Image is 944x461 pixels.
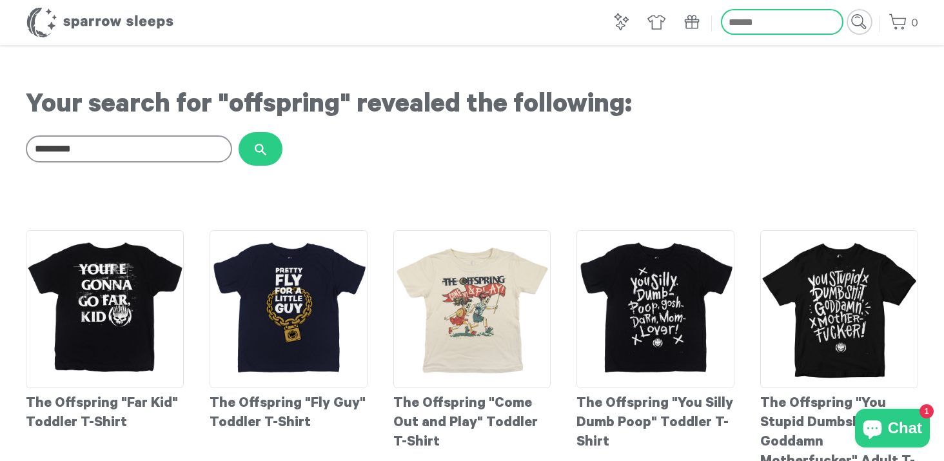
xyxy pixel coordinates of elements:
div: The Offspring "Come Out and Play" Toddler T-Shirt [393,388,551,453]
img: TheOffspring-YouSilly-ToddlerT-shirt_grande.jpg [576,230,734,388]
img: TheOffspring-YouStupid-AdultT-shirt_grande.jpg [760,230,918,388]
div: The Offspring "Fly Guy" Toddler T-Shirt [210,388,368,433]
input: Submit [847,9,872,35]
a: The Offspring "Fly Guy" Toddler T-Shirt [210,230,368,433]
a: Apparel [647,10,666,38]
a: The Offspring "Far Kid" Toddler T-Shirt [26,230,184,433]
h1: Your search for "offspring" revealed the following: [26,91,918,123]
div: The Offspring "You Silly Dumb Poop" Toddler T-Shirt [576,388,734,453]
h1: Sparrow Sleeps [26,6,174,39]
a: Music [611,10,631,38]
img: TheOffspring-PrettyFly-ToddlerT-shirt_grande.jpg [210,230,368,388]
a: Gift Cards [682,10,702,38]
inbox-online-store-chat: Shopify online store chat [851,409,934,451]
img: TheOffspring-ComeOutAndPlay-ToddlerT-shirt_grande.jpg [393,230,551,388]
a: 0 [889,10,918,37]
img: TheOffspring-GoFar_Back_-ToddlerT-shirt_grande.jpg [26,230,184,388]
a: The Offspring "Come Out and Play" Toddler T-Shirt [393,230,551,453]
a: The Offspring "You Silly Dumb Poop" Toddler T-Shirt [576,230,734,453]
div: The Offspring "Far Kid" Toddler T-Shirt [26,388,184,433]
